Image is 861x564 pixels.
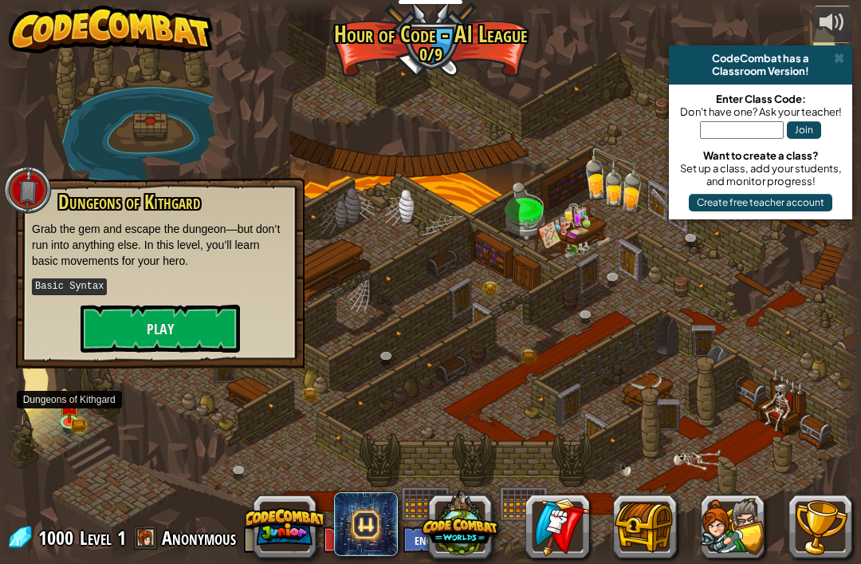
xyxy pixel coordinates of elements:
button: Create free teacher account [689,194,832,211]
img: level-banner-unlock.png [59,388,81,424]
div: CodeCombat has a [675,52,846,65]
img: CodeCombat - Learn how to code by playing a game [9,6,213,53]
button: Join [787,121,821,139]
button: Play [81,305,240,353]
button: Log In [244,527,316,553]
button: Adjust volume [812,6,852,43]
span: 1 [117,525,126,550]
div: Set up a class, add your students, and monitor progress! [677,162,844,187]
div: Classroom Version! [675,65,846,77]
span: Anonymous [162,525,236,550]
div: Want to create a class? [677,149,844,162]
span: Dungeons of Kithgard [58,188,200,215]
span: 1000 [38,525,78,550]
div: Enter Class Code: [677,93,844,105]
kbd: Basic Syntax [32,278,107,295]
span: Level [80,525,112,551]
div: Don't have one? Ask your teacher! [677,105,844,118]
img: portrait.png [63,401,76,411]
p: Grab the gem and escape the dungeon—but don’t run into anything else. In this level, you’ll learn... [32,221,289,269]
